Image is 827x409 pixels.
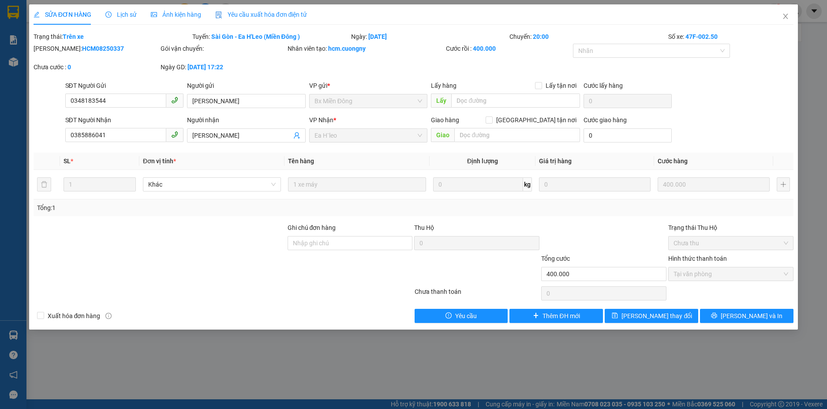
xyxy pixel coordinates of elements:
[431,94,451,108] span: Lấy
[105,313,112,319] span: info-circle
[605,309,698,323] button: save[PERSON_NAME] thay đổi
[674,267,788,281] span: Tại văn phòng
[148,178,276,191] span: Khác
[533,312,539,319] span: plus
[65,81,184,90] div: SĐT Người Gửi
[541,255,570,262] span: Tổng cước
[493,115,580,125] span: [GEOGRAPHIC_DATA] tận nơi
[700,309,793,323] button: printer[PERSON_NAME] và In
[314,129,423,142] span: Ea H`leo
[509,32,667,41] div: Chuyến:
[368,33,387,40] b: [DATE]
[415,309,508,323] button: exclamation-circleYêu cầu
[431,116,459,124] span: Giao hàng
[721,311,782,321] span: [PERSON_NAME] và In
[288,158,314,165] span: Tên hàng
[711,312,717,319] span: printer
[288,236,413,250] input: Ghi chú đơn hàng
[777,177,790,191] button: plus
[773,4,798,29] button: Close
[584,116,627,124] label: Cước giao hàng
[509,309,603,323] button: plusThêm ĐH mới
[288,177,426,191] input: VD: Bàn, Ghế
[37,177,51,191] button: delete
[451,94,580,108] input: Dọc đường
[539,158,572,165] span: Giá trị hàng
[455,311,477,321] span: Yêu cầu
[658,177,769,191] input: 0
[293,132,300,139] span: user-add
[187,81,306,90] div: Người gửi
[584,94,671,108] input: Cước lấy hàng
[446,44,571,53] div: Cước rồi :
[431,128,454,142] span: Giao
[64,158,71,165] span: SL
[782,13,789,20] span: close
[543,311,580,321] span: Thêm ĐH mới
[34,11,91,18] span: SỬA ĐƠN HÀNG
[350,32,509,41] div: Ngày:
[191,32,350,41] div: Tuyến:
[414,224,434,231] span: Thu Hộ
[542,81,580,90] span: Lấy tận nơi
[309,116,333,124] span: VP Nhận
[612,312,618,319] span: save
[215,11,222,19] img: icon
[539,177,651,191] input: 0
[161,44,286,53] div: Gói vận chuyển:
[171,97,178,104] span: phone
[288,224,336,231] label: Ghi chú đơn hàng
[467,158,498,165] span: Định lượng
[187,115,306,125] div: Người nhận
[63,33,84,40] b: Trên xe
[67,64,71,71] b: 0
[151,11,201,18] span: Ảnh kiện hàng
[314,94,423,108] span: Bx Miền Đông
[34,11,40,18] span: edit
[454,128,580,142] input: Dọc đường
[658,158,688,165] span: Cước hàng
[674,236,788,250] span: Chưa thu
[533,33,549,40] b: 20:00
[34,62,159,72] div: Chưa cước :
[65,115,184,125] div: SĐT Người Nhận
[414,287,541,302] div: Chưa thanh toán
[685,33,718,40] b: 47F-002.50
[445,312,452,319] span: exclamation-circle
[105,11,137,18] span: Lịch sử
[584,128,671,143] input: Cước giao hàng
[288,44,445,53] div: Nhân viên tạo:
[431,82,457,89] span: Lấy hàng
[668,223,793,233] div: Trạng thái Thu Hộ
[473,45,496,52] b: 400.000
[328,45,366,52] b: hcm.cuongny
[668,255,727,262] label: Hình thức thanh toán
[161,62,286,72] div: Ngày GD:
[44,311,104,321] span: Xuất hóa đơn hàng
[523,177,532,191] span: kg
[171,131,178,138] span: phone
[621,311,692,321] span: [PERSON_NAME] thay đổi
[584,82,623,89] label: Cước lấy hàng
[33,32,191,41] div: Trạng thái:
[309,81,428,90] div: VP gửi
[105,11,112,18] span: clock-circle
[667,32,794,41] div: Số xe:
[34,44,159,53] div: [PERSON_NAME]:
[82,45,124,52] b: HCM08250337
[143,158,176,165] span: Đơn vị tính
[37,203,319,213] div: Tổng: 1
[151,11,157,18] span: picture
[215,11,307,18] span: Yêu cầu xuất hóa đơn điện tử
[211,33,300,40] b: Sài Gòn - Ea H'Leo (Miền Đông )
[187,64,223,71] b: [DATE] 17:22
